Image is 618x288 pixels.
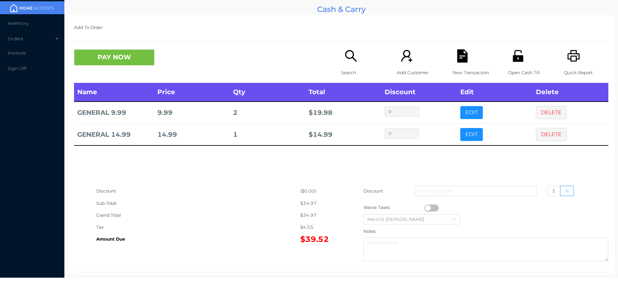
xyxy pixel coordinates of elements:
i: icon: printer [567,49,580,63]
th: Discount [381,83,457,102]
button: EDIT [460,128,483,141]
td: 9.99 [154,102,230,124]
div: $34.97 [300,197,341,209]
div: ($0.00) [300,185,341,197]
div: 2 [233,107,302,119]
p: Add Customer [397,67,441,79]
i: icon: user-add [400,49,413,63]
th: Total [305,83,381,102]
p: Open Cash Till [508,67,553,79]
i: icon: unlock [511,49,525,63]
button: DELETE [536,106,567,119]
div: $4.55 [300,221,341,233]
td: GENERAL 9.99 [74,102,154,124]
p: Add To Order [74,22,608,34]
button: PAY NOW [74,49,154,65]
div: Discount [96,185,300,197]
td: GENERAL 14.99 [74,124,154,145]
th: Name [74,83,154,102]
div: 1 [233,129,302,141]
div: Amount Due [96,233,300,245]
p: Discount [363,185,384,197]
th: Delete [533,83,608,102]
p: Quick Report [564,67,608,79]
div: Cash & Carry [68,3,615,15]
td: 14.99 [154,124,230,145]
div: $39.52 [300,233,341,245]
img: mainBanner [8,3,56,13]
div: $34.97 [300,209,341,221]
i: icon: search [344,49,358,63]
th: Edit [457,83,533,102]
div: Grand Total [96,209,300,221]
i: icon: down [452,217,456,222]
span: Sign Off [8,65,26,71]
label: Notes: [363,229,377,234]
span: % [565,188,569,194]
p: Search [341,67,386,79]
div: Waive Taxes [363,202,425,214]
td: $ 19.98 [305,102,381,124]
div: Tax [96,221,300,233]
i: icon: file-text [456,49,469,63]
span: Invoices [8,50,26,56]
span: $ [552,188,555,194]
th: Price [154,83,230,102]
td: $ 14.99 [305,124,381,145]
button: DELETE [536,128,567,141]
input: Enter Discount [415,186,537,196]
p: New Transaction [453,67,497,79]
span: Inventory [8,20,29,26]
div: Merch5 Lawrence [367,214,431,224]
button: EDIT [460,106,483,119]
div: Sub-Total [96,197,300,209]
th: Qty [230,83,305,102]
